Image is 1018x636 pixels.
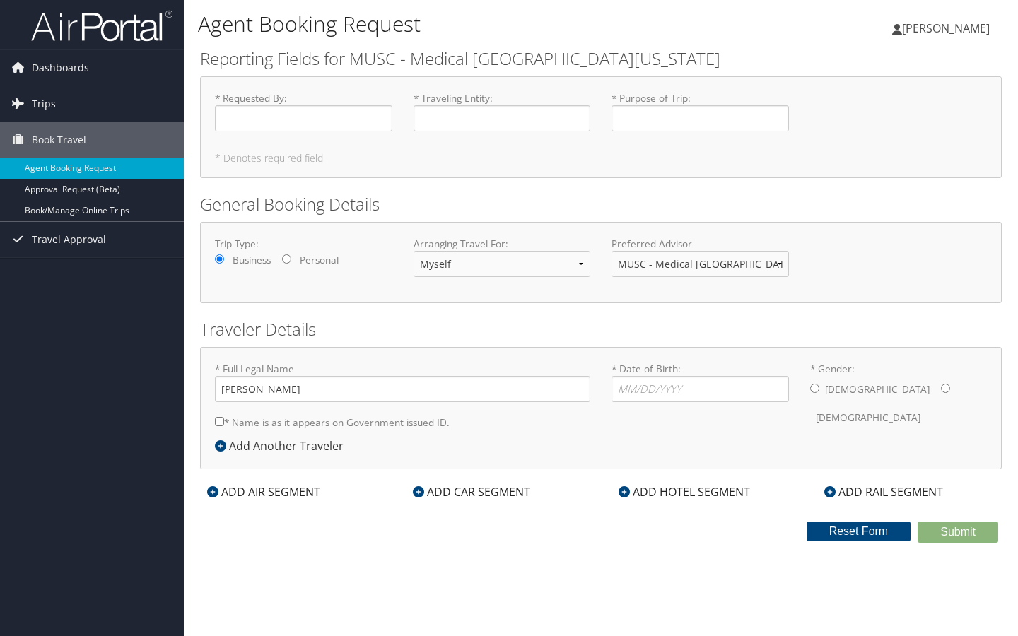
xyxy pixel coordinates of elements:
h2: Traveler Details [200,317,1002,341]
h2: General Booking Details [200,192,1002,216]
img: airportal-logo.png [31,9,172,42]
button: Reset Form [807,522,911,541]
div: ADD CAR SEGMENT [406,483,537,500]
h2: Reporting Fields for MUSC - Medical [GEOGRAPHIC_DATA][US_STATE] [200,47,1002,71]
input: * Requested By: [215,105,392,131]
span: Book Travel [32,122,86,158]
div: Add Another Traveler [215,437,351,454]
label: [DEMOGRAPHIC_DATA] [816,404,920,431]
h1: Agent Booking Request [198,9,735,39]
label: Trip Type: [215,237,392,251]
input: * Name is as it appears on Government issued ID. [215,417,224,426]
label: Business [233,253,271,267]
label: * Traveling Entity : [414,91,591,131]
label: * Date of Birth: [612,362,789,402]
input: * Date of Birth: [612,376,789,402]
input: * Traveling Entity: [414,105,591,131]
span: Trips [32,86,56,122]
div: ADD HOTEL SEGMENT [612,483,757,500]
span: [PERSON_NAME] [902,20,990,36]
label: * Purpose of Trip : [612,91,789,131]
label: Preferred Advisor [612,237,789,251]
label: * Gender: [810,362,988,432]
input: * Gender:[DEMOGRAPHIC_DATA][DEMOGRAPHIC_DATA] [810,384,819,393]
div: ADD RAIL SEGMENT [817,483,950,500]
input: * Full Legal Name [215,376,590,402]
span: Travel Approval [32,222,106,257]
label: * Full Legal Name [215,362,590,402]
label: [DEMOGRAPHIC_DATA] [825,376,930,403]
span: Dashboards [32,50,89,86]
input: * Purpose of Trip: [612,105,789,131]
a: [PERSON_NAME] [892,7,1004,49]
h5: * Denotes required field [215,153,987,163]
label: Arranging Travel For: [414,237,591,251]
div: ADD AIR SEGMENT [200,483,327,500]
label: * Name is as it appears on Government issued ID. [215,409,450,435]
label: * Requested By : [215,91,392,131]
label: Personal [300,253,339,267]
input: * Gender:[DEMOGRAPHIC_DATA][DEMOGRAPHIC_DATA] [941,384,950,393]
button: Submit [918,522,998,543]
